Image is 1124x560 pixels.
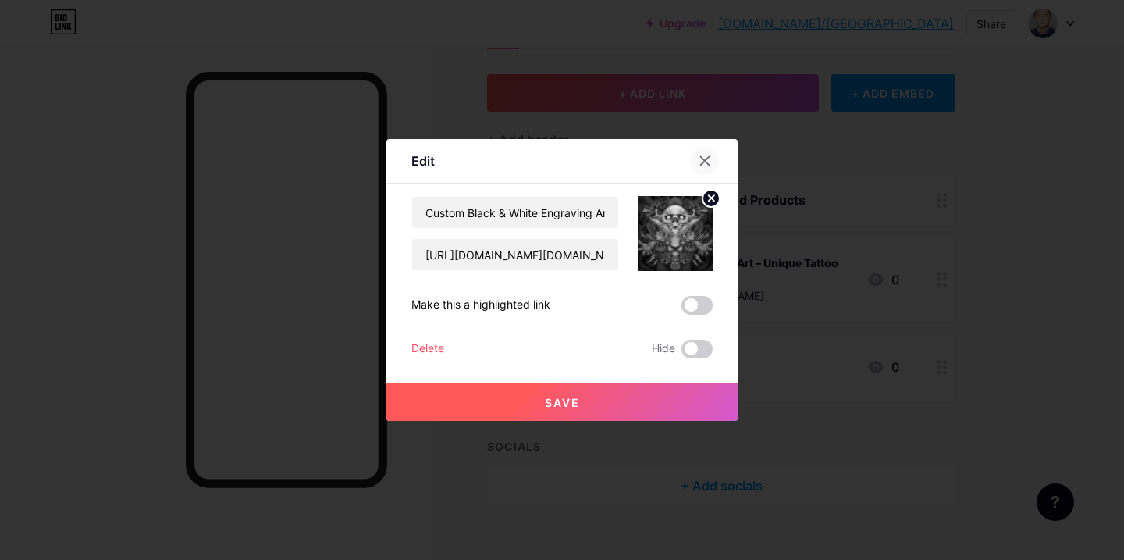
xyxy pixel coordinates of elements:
[411,340,444,358] div: Delete
[652,340,675,358] span: Hide
[386,383,738,421] button: Save
[638,196,713,271] img: link_thumbnail
[411,296,550,315] div: Make this a highlighted link
[411,152,435,170] div: Edit
[412,197,618,228] input: Title
[545,396,580,409] span: Save
[412,239,618,270] input: URL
